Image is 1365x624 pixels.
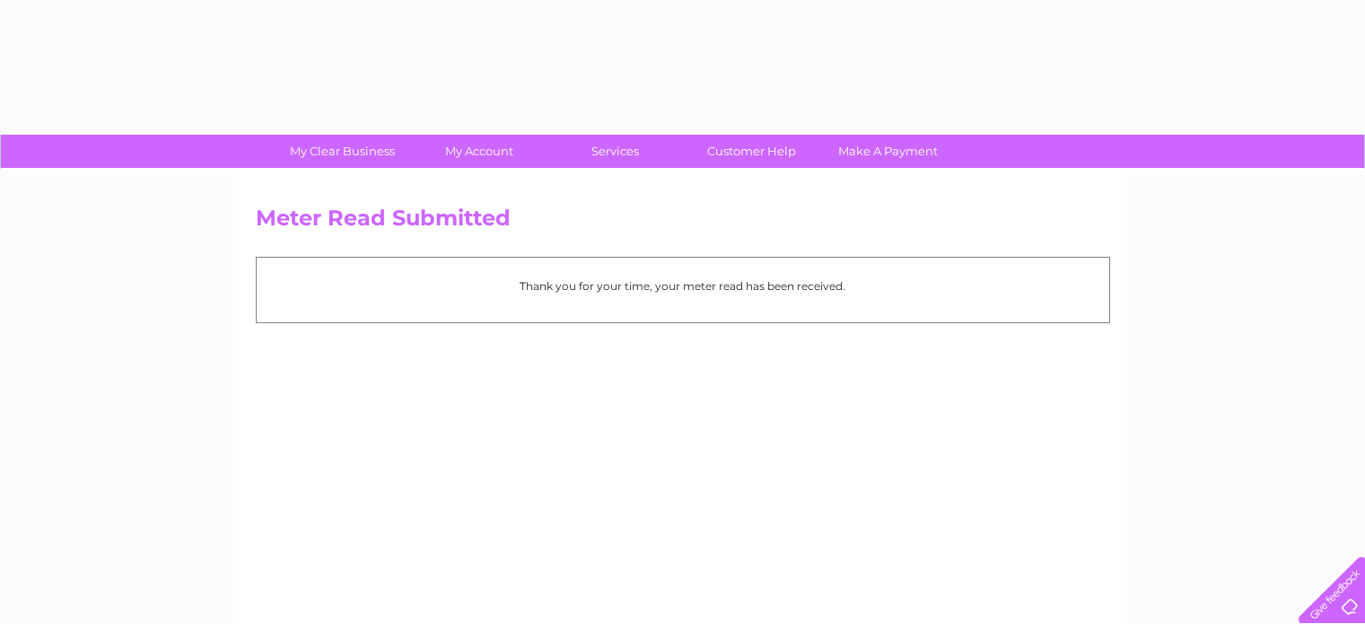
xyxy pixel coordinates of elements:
[814,135,962,168] a: Make A Payment
[256,206,1110,240] h2: Meter Read Submitted
[405,135,553,168] a: My Account
[678,135,826,168] a: Customer Help
[541,135,689,168] a: Services
[266,277,1100,294] p: Thank you for your time, your meter read has been received.
[268,135,416,168] a: My Clear Business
